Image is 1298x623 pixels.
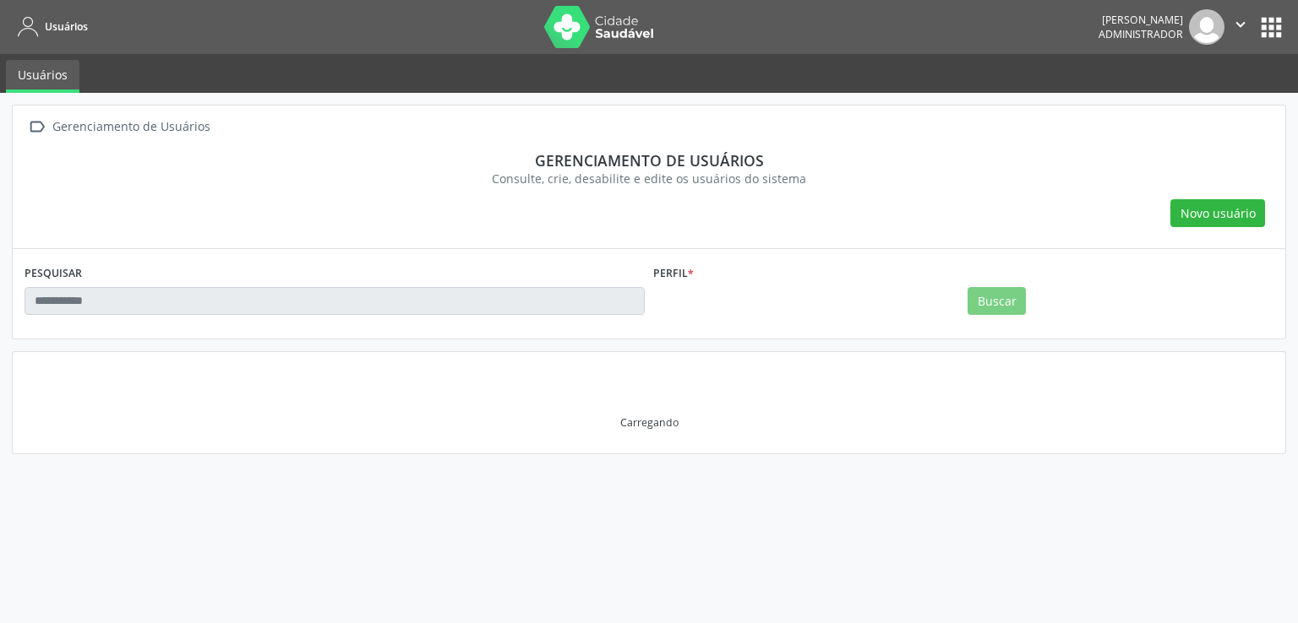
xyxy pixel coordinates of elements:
span: Usuários [45,19,88,34]
button:  [1224,9,1257,45]
div: Carregando [620,415,679,430]
div: Gerenciamento de Usuários [49,115,213,139]
a:  Gerenciamento de Usuários [25,115,213,139]
i:  [25,115,49,139]
button: apps [1257,13,1286,42]
i:  [1231,15,1250,34]
div: [PERSON_NAME] [1099,13,1183,27]
span: Novo usuário [1181,204,1256,222]
a: Usuários [6,60,79,93]
a: Usuários [12,13,88,41]
label: PESQUISAR [25,261,82,287]
span: Administrador [1099,27,1183,41]
div: Gerenciamento de usuários [36,151,1262,170]
img: img [1189,9,1224,45]
div: Consulte, crie, desabilite e edite os usuários do sistema [36,170,1262,187]
button: Novo usuário [1170,199,1265,228]
label: Perfil [653,261,694,287]
button: Buscar [968,287,1026,316]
